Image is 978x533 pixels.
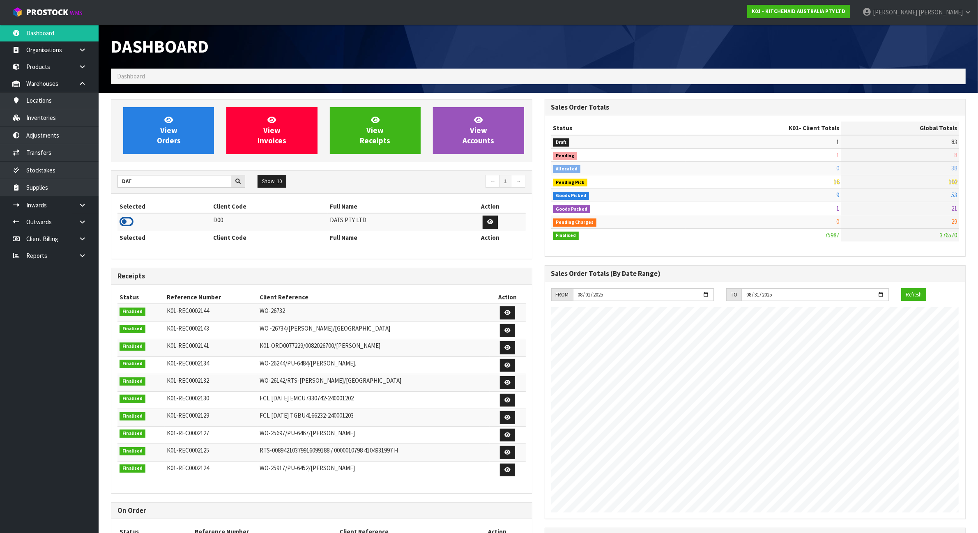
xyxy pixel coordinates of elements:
span: 1 [836,204,839,212]
span: K01-REC0002141 [167,342,209,349]
th: Action [490,291,526,304]
a: ViewAccounts [433,107,524,154]
strong: K01 - KITCHENAID AUSTRALIA PTY LTD [752,8,845,15]
span: K01 [789,124,799,132]
span: View Invoices [258,115,286,146]
span: Finalised [553,232,579,240]
span: ProStock [26,7,68,18]
span: 0 [836,218,839,225]
span: 9 [836,191,839,199]
span: 102 [948,178,957,186]
span: WO-25697/PU-6467/[PERSON_NAME] [260,429,355,437]
th: Reference Number [165,291,258,304]
span: View Receipts [360,115,390,146]
span: K01-ORD0077229/0082026700/[PERSON_NAME] [260,342,380,349]
span: 8 [954,151,957,159]
span: 38 [951,164,957,172]
span: Finalised [120,412,145,420]
div: FROM [551,288,573,301]
span: K01-REC0002124 [167,464,209,472]
h3: On Order [117,507,526,515]
span: Finalised [120,377,145,386]
span: 83 [951,138,957,146]
span: Finalised [120,308,145,316]
span: Finalised [120,360,145,368]
span: Finalised [120,447,145,455]
span: WO-26244/PU-6484/[PERSON_NAME]. [260,359,356,367]
input: Search clients [117,175,231,188]
th: Status [551,122,686,135]
th: Full Name [328,231,455,244]
span: Pending Pick [553,179,588,187]
span: RTS-00894210379916099188 / 0000010798 4104931997 H [260,446,398,454]
th: - Client Totals [686,122,841,135]
span: Dashboard [117,72,145,80]
span: View Orders [157,115,181,146]
a: ViewInvoices [226,107,317,154]
span: 16 [833,178,839,186]
span: K01-REC0002144 [167,307,209,315]
span: [PERSON_NAME] [873,8,917,16]
a: K01 - KITCHENAID AUSTRALIA PTY LTD [747,5,850,18]
img: cube-alt.png [12,7,23,17]
span: Draft [553,138,570,147]
span: K01-REC0002129 [167,411,209,419]
th: Action [455,231,526,244]
span: 1 [836,138,839,146]
span: WO-25917/PU-6452/[PERSON_NAME] [260,464,355,472]
span: Pending [553,152,578,160]
span: K01-REC0002134 [167,359,209,367]
th: Full Name [328,200,455,213]
a: ← [486,175,500,188]
span: K01-REC0002127 [167,429,209,437]
th: Status [117,291,165,304]
span: 75987 [825,231,839,239]
span: Finalised [120,430,145,438]
span: FCL [DATE] EMCU7330742-240001202 [260,394,354,402]
a: ViewReceipts [330,107,421,154]
span: K01-REC0002143 [167,324,209,332]
th: Client Code [211,200,328,213]
span: 1 [836,151,839,159]
span: 21 [951,204,957,212]
span: Allocated [553,165,581,173]
button: Refresh [901,288,926,301]
span: K01-REC0002125 [167,446,209,454]
span: [PERSON_NAME] [918,8,963,16]
h3: Receipts [117,272,526,280]
span: WO-26732 [260,307,285,315]
th: Client Reference [258,291,490,304]
td: D00 [211,213,328,231]
span: Finalised [120,464,145,473]
span: Goods Picked [553,192,589,200]
span: Finalised [120,325,145,333]
span: Finalised [120,395,145,403]
span: K01-REC0002130 [167,394,209,402]
h3: Sales Order Totals [551,103,960,111]
a: 1 [499,175,511,188]
td: DATS PTY LTD [328,213,455,231]
span: K01-REC0002132 [167,377,209,384]
span: 0 [836,164,839,172]
a: ViewOrders [123,107,214,154]
button: Show: 10 [258,175,286,188]
span: 53 [951,191,957,199]
div: TO [726,288,741,301]
th: Action [455,200,526,213]
span: Goods Packed [553,205,591,214]
span: 29 [951,218,957,225]
th: Client Code [211,231,328,244]
small: WMS [70,9,83,17]
th: Selected [117,200,211,213]
span: FCL [DATE] TGBU4166232-240001203 [260,411,354,419]
span: Dashboard [111,35,209,57]
span: Pending Charges [553,218,597,227]
span: 376570 [940,231,957,239]
span: View Accounts [463,115,494,146]
nav: Page navigation [328,175,526,189]
th: Global Totals [841,122,959,135]
span: Finalised [120,342,145,351]
span: WO-26142/RTS-[PERSON_NAME]/[GEOGRAPHIC_DATA] [260,377,401,384]
th: Selected [117,231,211,244]
span: WO -26734/[PERSON_NAME]/[GEOGRAPHIC_DATA] [260,324,390,332]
